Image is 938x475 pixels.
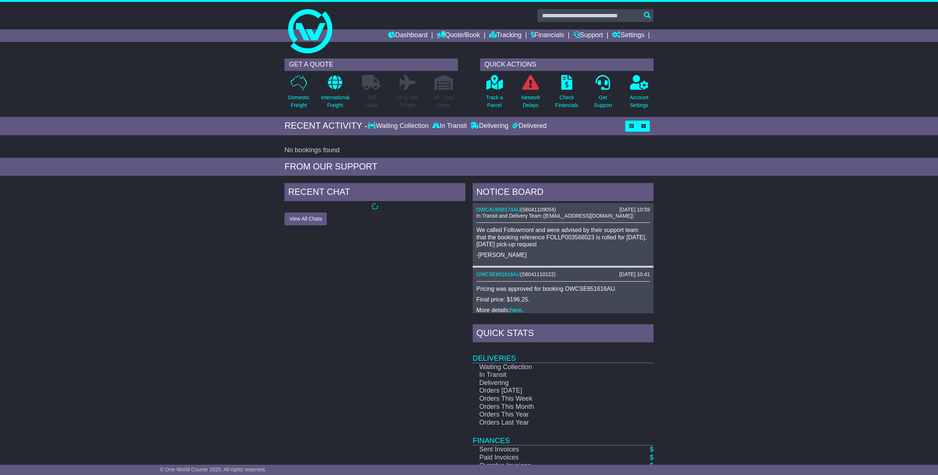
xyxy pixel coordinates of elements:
[650,462,654,469] a: $
[480,58,654,71] div: QUICK ACTIONS
[630,75,649,113] a: AccountSettings
[510,307,522,313] a: here
[473,411,627,419] td: Orders This Year
[489,29,522,42] a: Tracking
[434,94,454,109] p: Air / Sea Depot
[473,183,654,203] div: NOTICE BOARD
[473,379,627,387] td: Delivering
[284,213,327,225] button: View All Chats
[521,94,540,109] p: Network Delays
[473,371,627,379] td: In Transit
[476,207,520,213] a: OWCAU658174AU
[531,29,564,42] a: Financials
[630,94,649,109] p: Account Settings
[362,94,380,109] p: Full Loads
[430,122,469,130] div: In Transit
[573,29,603,42] a: Support
[476,207,650,213] div: ( )
[473,395,627,403] td: Orders This Week
[476,213,634,219] span: In Transit and Delivery Team ([EMAIL_ADDRESS][DOMAIN_NAME])
[284,183,465,203] div: RECENT CHAT
[476,271,520,277] a: OWCSE651616AU
[555,94,579,109] p: Check Financials
[473,363,627,371] td: Waiting Collection
[284,121,368,131] div: RECENT ACTIVITY -
[288,75,310,113] a: DomesticFreight
[619,207,650,213] div: [DATE] 10:59
[473,419,627,427] td: Orders Last Year
[284,146,654,154] div: No bookings found
[321,75,350,113] a: InternationalFreight
[522,207,554,213] span: S6041109054
[473,454,627,462] td: Paid Invoices
[284,161,654,172] div: FROM OUR SUPPORT
[594,75,612,113] a: GetSupport
[368,122,430,130] div: Waiting Collection
[486,75,503,113] a: Track aParcel
[510,122,547,130] div: Delivered
[473,324,654,344] div: Quick Stats
[619,271,650,278] div: [DATE] 10:41
[388,29,427,42] a: Dashboard
[284,58,458,71] div: GET A QUOTE
[160,467,266,472] span: © One World Courier 2025. All rights reserved.
[476,271,650,278] div: ( )
[473,344,654,363] td: Deliveries
[476,307,650,314] p: More details: .
[476,226,650,248] p: We called Followmont and were advised by their support team that the booking reference FOLLP00356...
[437,29,480,42] a: Quote/Book
[473,403,627,411] td: Orders This Month
[486,94,503,109] p: Track a Parcel
[476,296,650,303] p: Final price: $196.25.
[476,285,650,292] p: Pricing was approved for booking OWCSE651616AU.
[397,94,418,109] p: Air & Sea Freight
[473,462,627,470] td: Overdue Invoices
[522,271,554,277] span: S6041110122
[476,251,650,258] p: -[PERSON_NAME]
[612,29,644,42] a: Settings
[288,94,309,109] p: Domestic Freight
[650,446,654,453] a: $
[555,75,579,113] a: CheckFinancials
[473,445,627,454] td: Sent Invoices
[321,94,349,109] p: International Freight
[473,426,654,445] td: Finances
[650,454,654,461] a: $
[469,122,510,130] div: Delivering
[594,94,612,109] p: Get Support
[521,75,540,113] a: NetworkDelays
[473,387,627,395] td: Orders [DATE]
